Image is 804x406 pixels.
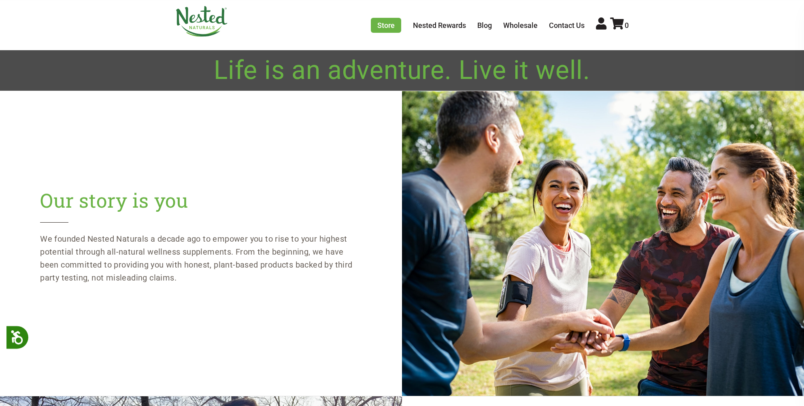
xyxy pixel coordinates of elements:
[503,21,538,30] a: Wholesale
[610,21,629,30] a: 0
[402,91,804,396] img: Our story is you
[371,18,401,33] a: Store
[549,21,585,30] a: Contact Us
[477,21,492,30] a: Blog
[625,21,629,30] span: 0
[413,21,466,30] a: Nested Rewards
[175,6,228,37] img: Nested Naturals
[40,232,362,284] p: We founded Nested Naturals a decade ago to empower you to rise to your highest potential through ...
[40,188,362,223] h2: Our story is you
